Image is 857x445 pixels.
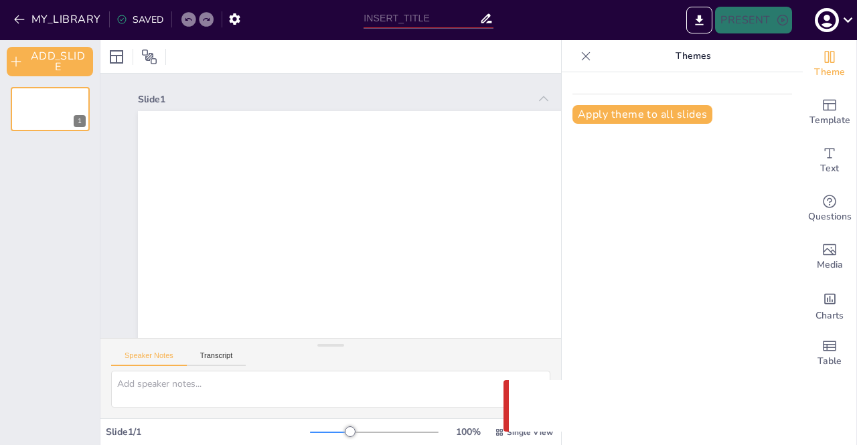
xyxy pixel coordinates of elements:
[803,185,856,233] div: Get real-time input from your audience
[187,351,246,366] button: Transcript
[803,233,856,281] div: Add images, graphics, shapes or video
[597,40,789,72] p: Themes
[809,113,850,128] span: Template
[715,7,791,33] button: PRESENT
[817,354,842,369] span: Table
[116,13,163,26] div: SAVED
[803,329,856,377] div: Add a table
[74,115,86,127] div: 1
[803,40,856,88] div: Change the overall theme
[572,105,712,124] button: Apply theme to all slides
[7,47,93,76] button: ADD_SLIDE
[803,88,856,137] div: Add ready made slides
[803,137,856,185] div: Add text boxes
[452,426,484,438] div: 100 %
[803,281,856,329] div: Add charts and graphs
[138,93,529,106] div: Slide 1
[820,161,839,176] span: Text
[364,9,479,28] input: INSERT_TITLE
[814,65,845,80] span: Theme
[815,308,844,323] span: Charts
[808,209,852,224] span: Questions
[106,426,310,438] div: Slide 1 / 1
[546,398,803,414] p: Something went wrong with the request. (CORS)
[10,9,106,30] button: MY_LIBRARY
[106,46,127,68] div: Layout
[817,258,843,272] span: Media
[141,49,157,65] span: Position
[11,87,90,131] div: 1
[686,7,712,33] button: EXPORT_TO_POWERPOINT
[111,351,187,366] button: Speaker Notes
